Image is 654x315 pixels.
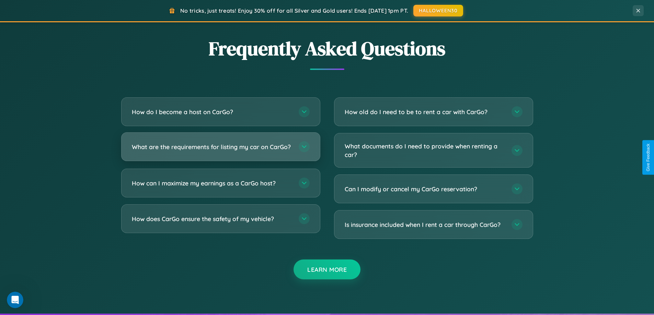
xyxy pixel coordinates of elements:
h2: Frequently Asked Questions [121,35,533,62]
h3: Can I modify or cancel my CarGo reservation? [345,185,505,193]
h3: How does CarGo ensure the safety of my vehicle? [132,215,292,223]
button: Learn More [294,259,360,279]
h3: Is insurance included when I rent a car through CarGo? [345,220,505,229]
button: HALLOWEEN30 [413,5,463,16]
h3: What are the requirements for listing my car on CarGo? [132,143,292,151]
h3: How do I become a host on CarGo? [132,108,292,116]
h3: How old do I need to be to rent a car with CarGo? [345,108,505,116]
iframe: Intercom live chat [7,292,23,308]
h3: What documents do I need to provide when renting a car? [345,142,505,159]
h3: How can I maximize my earnings as a CarGo host? [132,179,292,187]
span: No tricks, just treats! Enjoy 30% off for all Silver and Gold users! Ends [DATE] 1pm PT. [180,7,408,14]
div: Give Feedback [646,144,651,171]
